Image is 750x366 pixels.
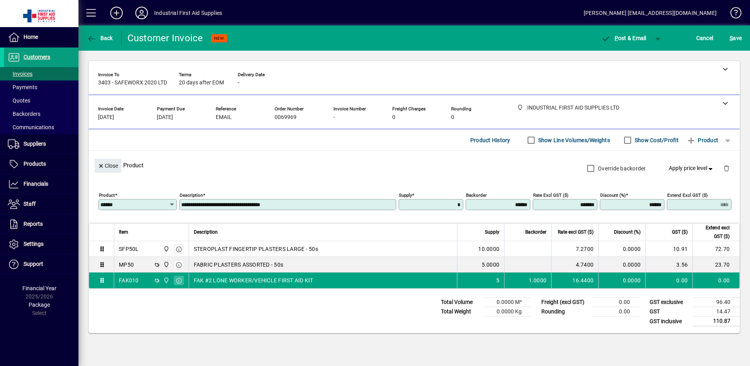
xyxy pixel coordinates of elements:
span: Description [194,228,218,236]
span: 0 [392,114,395,121]
app-page-header-button: Delete [717,165,736,172]
td: 0.00 [645,273,692,288]
mat-label: Supply [399,192,412,198]
a: Products [4,154,78,174]
td: 0.0000 [598,241,645,257]
span: 3403 - SAFEWORX 2020 LTD [98,80,167,86]
button: Close [95,159,121,173]
button: Save [728,31,744,45]
span: Item [119,228,128,236]
td: 0.0000 [598,273,645,288]
button: Profile [129,6,154,20]
span: INDUSTRIAL FIRST AID SUPPLIES LTD [161,260,170,269]
td: Freight (excl GST) [537,298,592,307]
span: Staff [24,201,36,207]
span: 1.0000 [529,276,547,284]
td: 0.0000 Kg [484,307,531,317]
span: Home [24,34,38,40]
td: 10.91 [645,241,692,257]
a: Support [4,254,78,274]
span: S [730,35,733,41]
span: EMAIL [216,114,232,121]
a: Staff [4,194,78,214]
a: Payments [4,81,78,94]
div: 16.4400 [556,276,593,284]
mat-label: Rate excl GST ($) [533,192,568,198]
span: - [333,114,335,121]
mat-label: Extend excl GST ($) [667,192,708,198]
button: Add [104,6,129,20]
span: Invoices [8,71,33,77]
a: Reports [4,214,78,234]
span: Suppliers [24,141,46,147]
span: - [238,80,239,86]
span: Supply [485,228,499,236]
div: 7.2700 [556,245,593,253]
span: 0069969 [275,114,297,121]
span: FABRIC PLASTERS ASSORTED - 50s [194,261,284,269]
button: Cancel [694,31,715,45]
span: Apply price level [669,164,714,172]
button: Post & Email [597,31,650,45]
td: Total Weight [437,307,484,317]
span: Products [24,161,46,167]
label: Show Line Volumes/Weights [537,136,610,144]
a: Financials [4,174,78,194]
span: Financials [24,181,48,187]
td: 23.70 [692,257,739,273]
div: MP50 [119,261,134,269]
a: Invoices [4,67,78,81]
div: Customer Invoice [127,32,203,44]
span: Backorder [525,228,546,236]
button: Product History [467,133,513,147]
div: 4.7400 [556,261,593,269]
button: Delete [717,159,736,178]
mat-label: Backorder [466,192,487,198]
span: [DATE] [157,114,173,121]
span: FAK #2 LONE WORKER/VEHICLE FIRST AID KIT [194,276,313,284]
span: INDUSTRIAL FIRST AID SUPPLIES LTD [161,245,170,253]
span: Discount (%) [614,228,641,236]
span: Settings [24,241,44,247]
div: Product [89,151,740,179]
td: 0.00 [592,298,639,307]
td: Total Volume [437,298,484,307]
span: 5 [496,276,499,284]
span: Customers [24,54,50,60]
span: Support [24,261,43,267]
td: 110.87 [693,317,740,326]
span: Backorders [8,111,40,117]
td: 0.00 [692,273,739,288]
a: Settings [4,234,78,254]
a: Home [4,27,78,47]
button: Product [683,133,722,147]
span: P [615,35,618,41]
span: 0 [451,114,454,121]
td: GST inclusive [646,317,693,326]
td: 72.70 [692,241,739,257]
td: 0.0000 M³ [484,298,531,307]
td: 96.40 [693,298,740,307]
span: 5.0000 [482,261,500,269]
span: Product [686,134,718,146]
app-page-header-button: Back [78,31,122,45]
span: STEROPLAST FINGERTIP PLASTERS LARGE - 50s [194,245,318,253]
td: 14.47 [693,307,740,317]
span: ave [730,32,742,44]
label: Show Cost/Profit [633,136,679,144]
span: 10.0000 [478,245,499,253]
a: Knowledge Base [725,2,740,27]
a: Quotes [4,94,78,107]
div: FAK010 [119,276,139,284]
span: ost & Email [601,35,646,41]
span: Close [98,159,118,172]
div: [PERSON_NAME] [EMAIL_ADDRESS][DOMAIN_NAME] [584,7,717,19]
mat-label: Discount (%) [600,192,626,198]
td: 3.56 [645,257,692,273]
span: Package [29,302,50,308]
td: GST exclusive [646,298,693,307]
div: SFP50L [119,245,139,253]
a: Backorders [4,107,78,121]
a: Communications [4,121,78,134]
span: Financial Year [22,285,56,291]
